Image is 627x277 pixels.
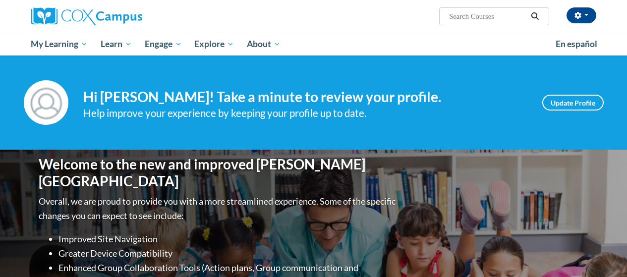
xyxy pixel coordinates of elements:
[527,10,542,22] button: Search
[188,33,240,55] a: Explore
[31,7,142,25] img: Cox Campus
[83,89,527,106] h4: Hi [PERSON_NAME]! Take a minute to review your profile.
[25,33,95,55] a: My Learning
[448,10,527,22] input: Search Courses
[101,38,132,50] span: Learn
[83,105,527,121] div: Help improve your experience by keeping your profile up to date.
[549,34,604,55] a: En español
[24,33,604,55] div: Main menu
[247,38,281,50] span: About
[556,39,597,49] span: En español
[542,95,604,111] a: Update Profile
[39,156,398,189] h1: Welcome to the new and improved [PERSON_NAME][GEOGRAPHIC_DATA]
[194,38,234,50] span: Explore
[94,33,138,55] a: Learn
[39,194,398,223] p: Overall, we are proud to provide you with a more streamlined experience. Some of the specific cha...
[24,80,68,125] img: Profile Image
[31,7,210,25] a: Cox Campus
[138,33,188,55] a: Engage
[567,7,596,23] button: Account Settings
[145,38,182,50] span: Engage
[31,38,88,50] span: My Learning
[58,246,398,261] li: Greater Device Compatibility
[587,237,619,269] iframe: Button to launch messaging window
[240,33,287,55] a: About
[58,232,398,246] li: Improved Site Navigation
